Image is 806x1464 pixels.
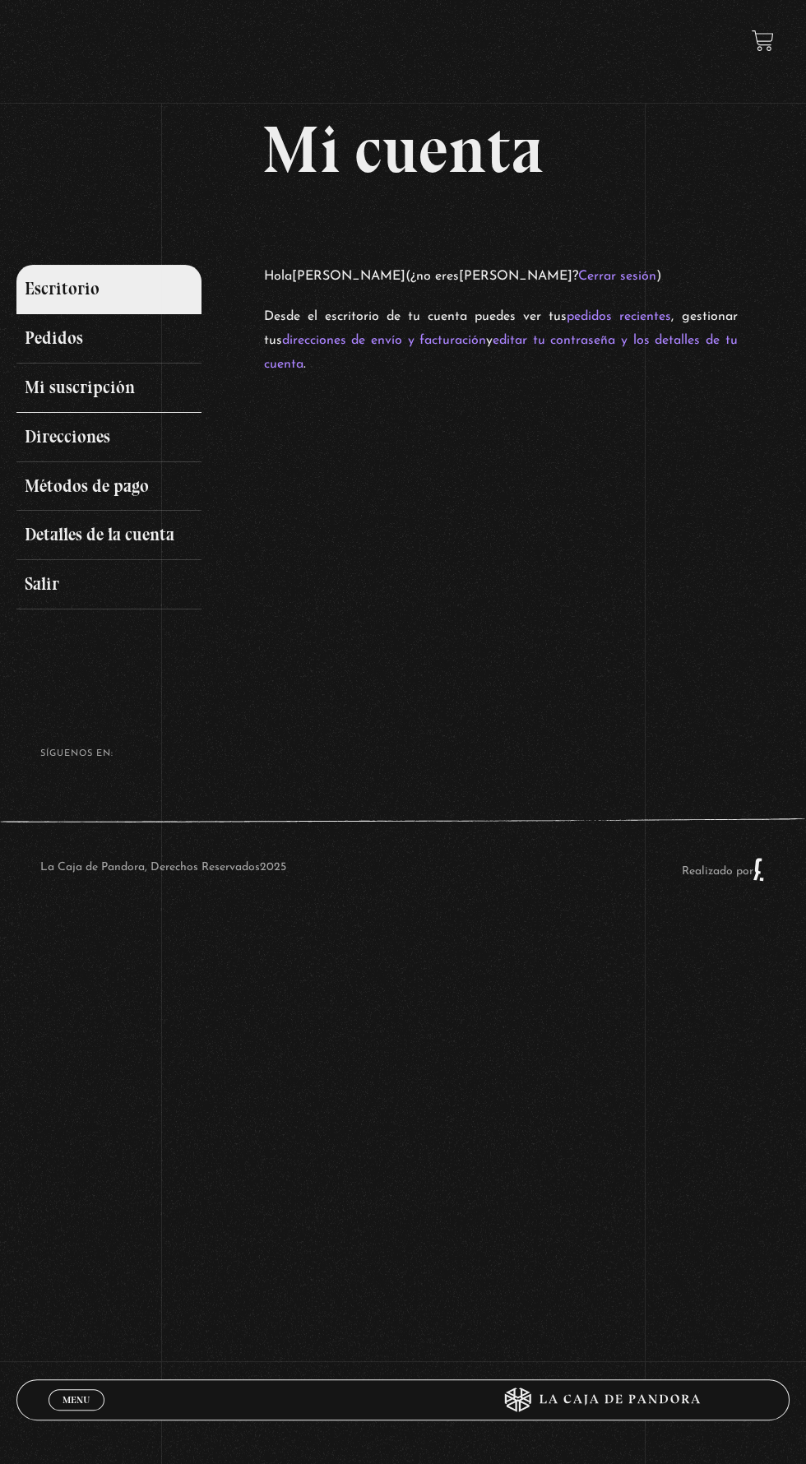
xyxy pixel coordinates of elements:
[264,305,738,376] p: Desde el escritorio de tu cuenta puedes ver tus , gestionar tus y .
[264,265,738,289] p: Hola (¿no eres ? )
[16,265,248,609] nav: Páginas de cuenta
[292,270,405,283] strong: [PERSON_NAME]
[40,749,766,758] h4: SÍguenos en:
[16,314,202,364] a: Pedidos
[40,857,286,882] p: La Caja de Pandora, Derechos Reservados 2025
[16,560,202,609] a: Salir
[16,511,202,560] a: Detalles de la cuenta
[752,30,774,52] a: View your shopping cart
[16,413,202,462] a: Direcciones
[578,270,656,283] a: Cerrar sesión
[16,364,202,413] a: Mi suscripción
[16,462,202,512] a: Métodos de pago
[567,310,671,323] a: pedidos recientes
[264,334,738,371] a: editar tu contraseña y los detalles de tu cuenta
[16,117,790,183] h1: Mi cuenta
[16,265,202,314] a: Escritorio
[459,270,572,283] strong: [PERSON_NAME]
[282,334,486,347] a: direcciones de envío y facturación
[682,865,766,878] a: Realizado por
